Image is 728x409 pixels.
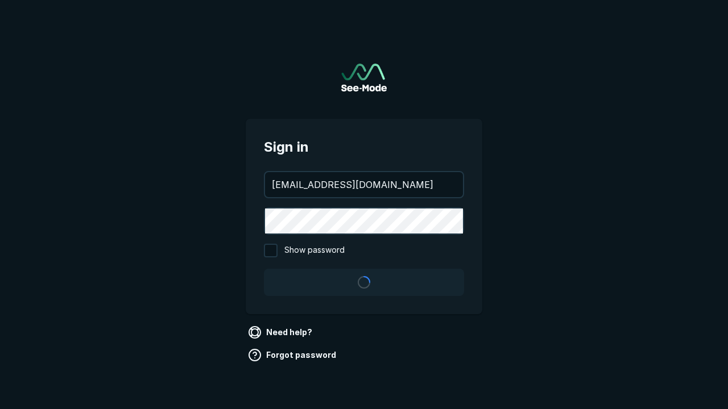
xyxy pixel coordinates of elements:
a: Forgot password [246,346,341,364]
span: Show password [284,244,345,257]
a: Need help? [246,323,317,341]
img: See-Mode Logo [341,64,387,91]
input: your@email.com [265,172,463,197]
span: Sign in [264,137,464,157]
a: Go to sign in [341,64,387,91]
